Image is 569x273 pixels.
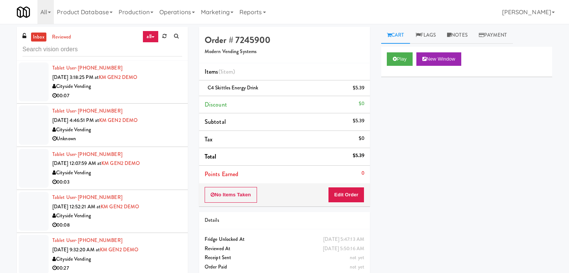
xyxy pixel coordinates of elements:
[76,107,122,114] span: · [PHONE_NUMBER]
[52,82,182,91] div: Cityside Vending
[323,244,364,254] div: [DATE] 5:50:16 AM
[205,235,364,244] div: Fridge Unlocked At
[52,64,122,71] a: Tablet User· [PHONE_NUMBER]
[328,187,364,203] button: Edit Order
[17,61,188,104] li: Tablet User· [PHONE_NUMBER][DATE] 3:18:25 PM atKM GEN2 DEMOCityside Vending00:07
[359,134,364,143] div: $0
[52,211,182,221] div: Cityside Vending
[218,67,235,76] span: (1 )
[22,43,182,56] input: Search vision orders
[52,194,122,201] a: Tablet User· [PHONE_NUMBER]
[101,203,139,210] a: KM GEN2 DEMO
[361,169,364,178] div: 0
[17,147,188,190] li: Tablet User· [PHONE_NUMBER][DATE] 12:07:59 AM atKM GEN2 DEMOCityside Vending00:03
[205,187,257,203] button: No Items Taken
[17,6,30,19] img: Micromart
[222,67,233,76] ng-pluralize: item
[52,255,182,264] div: Cityside Vending
[52,134,182,144] div: Unknown
[205,49,364,55] h5: Modern Vending Systems
[52,203,101,210] span: [DATE] 12:52:21 AM at
[473,27,513,44] a: Payment
[353,151,365,160] div: $5.39
[205,244,364,254] div: Reviewed At
[52,237,122,244] a: Tablet User· [PHONE_NUMBER]
[99,117,138,124] a: KM GEN2 DEMO
[205,253,364,263] div: Receipt Sent
[52,107,122,114] a: Tablet User· [PHONE_NUMBER]
[52,160,101,167] span: [DATE] 12:07:59 AM at
[323,235,364,244] div: [DATE] 5:47:13 AM
[205,100,227,109] span: Discount
[76,194,122,201] span: · [PHONE_NUMBER]
[52,151,122,158] a: Tablet User· [PHONE_NUMBER]
[208,84,258,91] span: C4 Skittles Energy Drink
[353,83,365,93] div: $5.39
[52,117,99,124] span: [DATE] 4:46:51 PM at
[410,27,442,44] a: Flags
[52,264,182,273] div: 00:27
[359,99,364,108] div: $0
[76,151,122,158] span: · [PHONE_NUMBER]
[381,27,410,44] a: Cart
[99,74,137,81] a: KM GEN2 DEMO
[205,152,217,161] span: Total
[31,33,46,42] a: inbox
[205,35,364,45] h4: Order # 7245900
[50,33,73,42] a: reviewed
[52,221,182,230] div: 00:08
[52,91,182,101] div: 00:07
[205,216,364,225] div: Details
[441,27,473,44] a: Notes
[76,237,122,244] span: · [PHONE_NUMBER]
[205,67,235,76] span: Items
[52,125,182,135] div: Cityside Vending
[416,52,461,66] button: New Window
[52,246,100,253] span: [DATE] 9:32:20 AM at
[17,190,188,233] li: Tablet User· [PHONE_NUMBER][DATE] 12:52:21 AM atKM GEN2 DEMOCityside Vending00:08
[350,263,364,270] span: not yet
[205,263,364,272] div: Order Paid
[205,117,226,126] span: Subtotal
[52,178,182,187] div: 00:03
[205,170,238,178] span: Points Earned
[76,64,122,71] span: · [PHONE_NUMBER]
[387,52,413,66] button: Play
[100,246,138,253] a: KM GEN2 DEMO
[350,254,364,261] span: not yet
[52,74,99,81] span: [DATE] 3:18:25 PM at
[205,135,212,144] span: Tax
[101,160,140,167] a: KM GEN2 DEMO
[52,168,182,178] div: Cityside Vending
[353,116,365,126] div: $5.39
[143,31,158,43] a: all
[17,104,188,147] li: Tablet User· [PHONE_NUMBER][DATE] 4:46:51 PM atKM GEN2 DEMOCityside VendingUnknown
